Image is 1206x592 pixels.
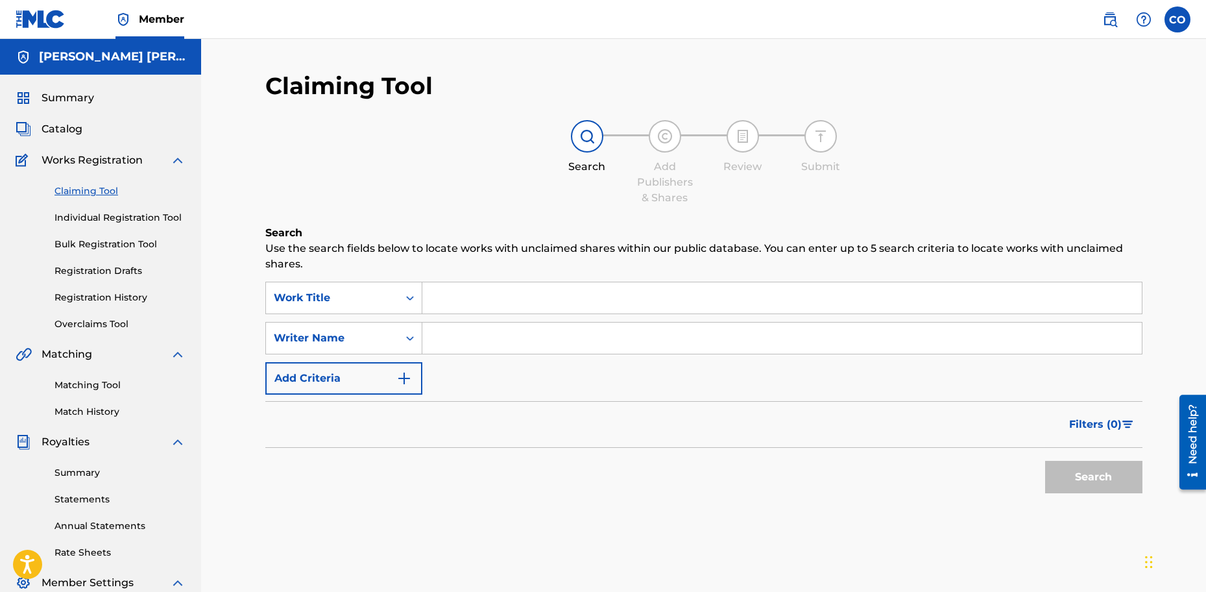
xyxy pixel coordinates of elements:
img: expand [170,434,186,450]
a: Summary [54,466,186,480]
iframe: Resource Center [1170,389,1206,494]
img: Member Settings [16,575,31,591]
div: Work Title [274,290,391,306]
a: Registration Drafts [54,264,186,278]
a: CatalogCatalog [16,121,82,137]
div: Review [710,159,775,175]
img: Catalog [16,121,31,137]
a: Match History [54,405,186,419]
div: Help [1131,6,1157,32]
span: Works Registration [42,153,143,168]
a: Public Search [1097,6,1123,32]
h2: Claiming Tool [265,71,433,101]
div: Arrastrar [1145,543,1153,582]
img: 9d2ae6d4665cec9f34b9.svg [396,371,412,386]
span: Summary [42,90,94,106]
iframe: Chat Widget [1141,530,1206,592]
button: Add Criteria [265,362,422,395]
img: Works Registration [16,153,32,168]
div: Widget de chat [1141,530,1206,592]
img: filter [1122,421,1133,428]
div: User Menu [1164,6,1190,32]
span: Filters ( 0 ) [1069,417,1122,432]
a: Individual Registration Tool [54,211,186,225]
img: Matching [16,347,32,362]
a: SummarySummary [16,90,94,106]
img: Summary [16,90,31,106]
p: Use the search fields below to locate works with unclaimed shares within our public database. You... [265,241,1142,272]
img: expand [170,153,186,168]
h5: Carlos Enrique Ortiz Rivera [39,49,186,64]
div: Add Publishers & Shares [633,159,697,206]
span: Royalties [42,434,90,450]
h6: Search [265,225,1142,241]
img: help [1136,12,1152,27]
div: Search [555,159,620,175]
span: Member [139,12,184,27]
img: search [1102,12,1118,27]
a: Matching Tool [54,378,186,392]
a: Claiming Tool [54,184,186,198]
img: MLC Logo [16,10,66,29]
div: Submit [788,159,853,175]
img: step indicator icon for Add Publishers & Shares [657,129,673,144]
img: step indicator icon for Review [735,129,751,144]
img: Top Rightsholder [115,12,131,27]
img: expand [170,347,186,362]
a: Overclaims Tool [54,317,186,331]
button: Filters (0) [1061,408,1142,441]
img: step indicator icon for Submit [813,129,828,144]
a: Statements [54,493,186,506]
a: Annual Statements [54,519,186,533]
img: Royalties [16,434,31,450]
span: Member Settings [42,575,134,591]
div: Writer Name [274,330,391,346]
a: Bulk Registration Tool [54,238,186,251]
span: Catalog [42,121,82,137]
a: Registration History [54,291,186,304]
a: Rate Sheets [54,546,186,560]
img: Accounts [16,49,31,65]
span: Matching [42,347,92,362]
img: step indicator icon for Search [579,129,595,144]
img: expand [170,575,186,591]
form: Search Form [265,282,1142,500]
